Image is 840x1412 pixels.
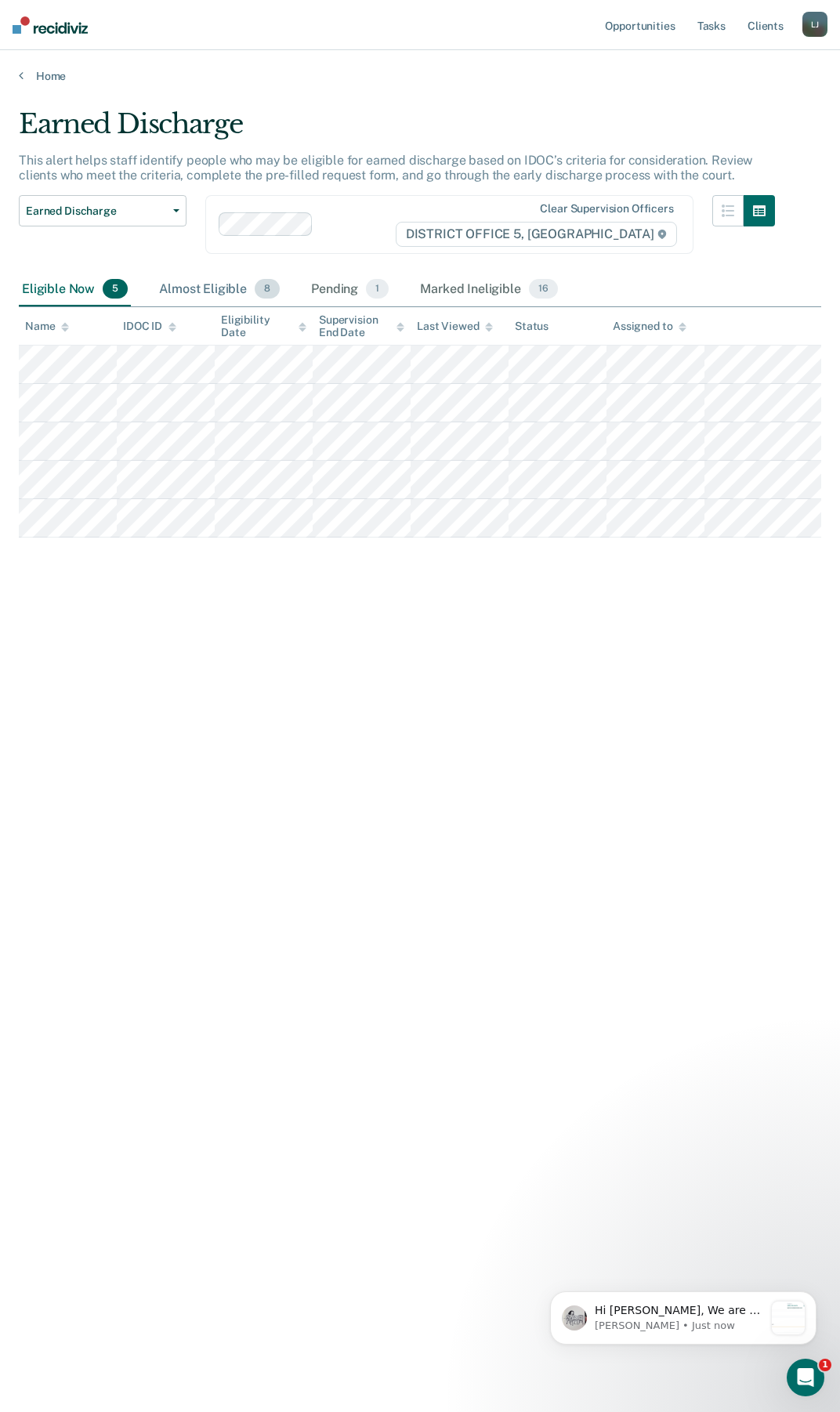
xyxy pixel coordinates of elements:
div: Supervision End Date [319,313,404,340]
img: Recidiviz [13,16,88,34]
div: Name [25,320,69,333]
div: Status [515,320,549,333]
span: Earned Discharge [26,205,167,218]
button: LJ [802,12,827,37]
a: Home [19,69,821,83]
button: Earned Discharge [19,195,186,226]
div: Assigned to [613,320,686,333]
div: Clear supervision officers [540,202,673,215]
p: This alert helps staff identify people who may be eligible for earned discharge based on IDOC’s c... [19,153,752,183]
div: L J [802,12,827,37]
span: 1 [366,279,389,299]
span: 8 [255,279,280,299]
div: Pending1 [308,273,392,307]
div: Eligible Now5 [19,273,131,307]
span: 16 [529,279,558,299]
div: Almost Eligible8 [156,273,283,307]
div: Marked Ineligible16 [417,273,560,307]
div: Eligibility Date [221,313,306,340]
div: IDOC ID [123,320,176,333]
span: DISTRICT OFFICE 5, [GEOGRAPHIC_DATA] [396,222,677,247]
span: 5 [103,279,128,299]
iframe: Intercom live chat [787,1359,824,1396]
div: Last Viewed [417,320,493,333]
span: 1 [819,1359,831,1371]
div: Earned Discharge [19,108,775,153]
iframe: Intercom notifications message [527,1260,840,1370]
